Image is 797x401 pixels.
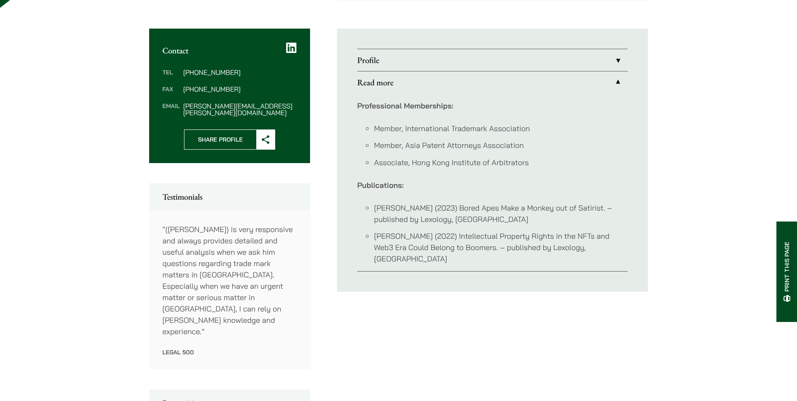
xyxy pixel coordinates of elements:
h2: Testimonials [163,192,297,202]
dt: Email [163,103,180,116]
li: [PERSON_NAME] (2023) Bored Apes Make a Monkey out of Satirist. – published by Lexology, [GEOGRAPH... [374,202,628,225]
button: Share Profile [184,129,275,150]
dd: [PERSON_NAME][EMAIL_ADDRESS][PERSON_NAME][DOMAIN_NAME] [183,103,297,116]
a: Read more [357,71,628,93]
p: Legal 500 [163,348,297,356]
p: “([PERSON_NAME]) is very responsive and always provides detailed and useful analysis when we ask ... [163,224,297,337]
dd: [PHONE_NUMBER] [183,86,297,92]
dd: [PHONE_NUMBER] [183,69,297,76]
li: Member, Asia Patent Attorneys Association [374,140,628,151]
strong: Professional Memberships: [357,101,453,111]
span: Share Profile [184,130,256,149]
li: [PERSON_NAME] (2022) Intellectual Property Rights in the NFTs and Web3 Era Could Belong to Boomer... [374,230,628,264]
li: Member, International Trademark Association [374,123,628,134]
dt: Fax [163,86,180,103]
a: Profile [357,49,628,71]
dt: Tel [163,69,180,86]
h2: Contact [163,45,297,55]
strong: Publications: [357,180,404,190]
li: Associate, Hong Kong Institute of Arbitrators [374,157,628,168]
div: Read more [357,93,628,272]
a: LinkedIn [286,42,297,54]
